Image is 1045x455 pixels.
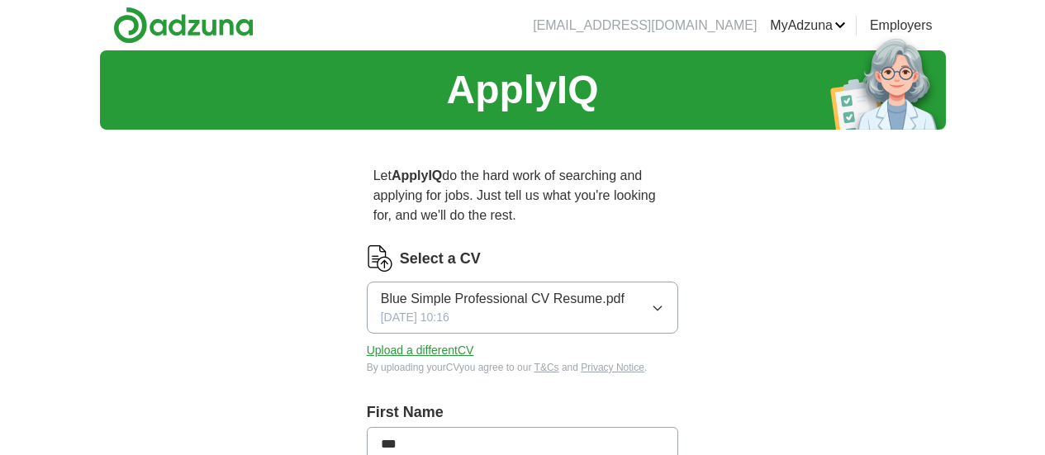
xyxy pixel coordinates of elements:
[400,248,481,270] label: Select a CV
[533,16,757,36] li: [EMAIL_ADDRESS][DOMAIN_NAME]
[870,16,933,36] a: Employers
[770,16,846,36] a: MyAdzuna
[446,60,598,120] h1: ApplyIQ
[367,282,679,334] button: Blue Simple Professional CV Resume.pdf[DATE] 10:16
[367,245,393,272] img: CV Icon
[367,360,679,375] div: By uploading your CV you agree to our and .
[581,362,644,373] a: Privacy Notice
[367,401,679,424] label: First Name
[534,362,559,373] a: T&Cs
[381,289,625,309] span: Blue Simple Professional CV Resume.pdf
[392,168,442,182] strong: ApplyIQ
[113,7,254,44] img: Adzuna logo
[367,342,474,359] button: Upload a differentCV
[367,159,679,232] p: Let do the hard work of searching and applying for jobs. Just tell us what you're looking for, an...
[381,309,449,326] span: [DATE] 10:16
